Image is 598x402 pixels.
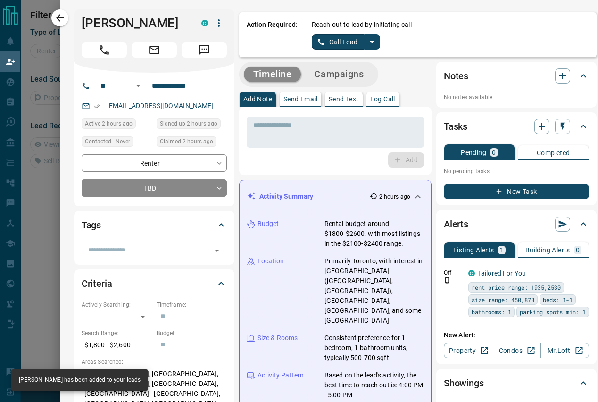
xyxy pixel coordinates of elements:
[182,42,227,58] span: Message
[444,372,589,394] div: Showings
[257,370,304,380] p: Activity Pattern
[107,102,214,109] a: [EMAIL_ADDRESS][DOMAIN_NAME]
[324,256,424,326] p: Primarily Toronto, with interest in [GEOGRAPHIC_DATA] ([GEOGRAPHIC_DATA], [GEOGRAPHIC_DATA]), [GE...
[94,103,100,109] svg: Email Verified
[444,184,589,199] button: New Task
[160,119,217,128] span: Signed up 2 hours ago
[468,270,475,276] div: condos.ca
[82,272,227,295] div: Criteria
[82,337,152,353] p: $1,800 - $2,600
[82,276,112,291] h2: Criteria
[543,295,573,304] span: beds: 1-1
[478,269,526,277] a: Tailored For You
[525,247,570,253] p: Building Alerts
[19,372,141,388] div: [PERSON_NAME] has been added to your leads
[283,96,317,102] p: Send Email
[444,65,589,87] div: Notes
[85,137,130,146] span: Contacted - Never
[492,149,496,156] p: 0
[520,307,586,317] span: parking spots min: 1
[133,80,144,92] button: Open
[243,96,272,102] p: Add Note
[305,67,373,82] button: Campaigns
[444,115,589,138] div: Tasks
[444,330,589,340] p: New Alert:
[82,154,227,172] div: Renter
[157,136,227,150] div: Mon Oct 13 2025
[329,96,359,102] p: Send Text
[257,219,279,229] p: Budget
[370,96,395,102] p: Log Call
[247,20,298,50] p: Action Required:
[576,247,580,253] p: 0
[244,67,301,82] button: Timeline
[444,217,468,232] h2: Alerts
[257,333,298,343] p: Size & Rooms
[82,214,227,236] div: Tags
[82,218,101,233] h2: Tags
[82,329,152,337] p: Search Range:
[85,119,133,128] span: Active 2 hours ago
[444,277,450,284] svg: Push Notification Only
[82,16,187,31] h1: [PERSON_NAME]
[444,343,492,358] a: Property
[210,244,224,257] button: Open
[312,20,412,30] p: Reach out to lead by initiating call
[472,283,561,292] span: rent price range: 1935,2530
[157,329,227,337] p: Budget:
[312,34,380,50] div: split button
[157,118,227,132] div: Mon Oct 13 2025
[537,150,570,156] p: Completed
[201,20,208,26] div: condos.ca
[259,192,313,201] p: Activity Summary
[324,333,424,363] p: Consistent preference for 1-bedroom, 1-bathroom units, typically 500-700 sqft.
[444,268,463,277] p: Off
[540,343,589,358] a: Mr.Loft
[247,188,424,205] div: Activity Summary2 hours ago
[157,301,227,309] p: Timeframe:
[444,213,589,235] div: Alerts
[324,370,424,400] p: Based on the lead's activity, the best time to reach out is: 4:00 PM - 5:00 PM
[82,118,152,132] div: Mon Oct 13 2025
[461,149,486,156] p: Pending
[379,193,410,201] p: 2 hours ago
[444,119,467,134] h2: Tasks
[500,247,504,253] p: 1
[444,164,589,178] p: No pending tasks
[453,247,494,253] p: Listing Alerts
[82,301,152,309] p: Actively Searching:
[472,295,534,304] span: size range: 450,878
[324,219,424,249] p: Rental budget around $1800-$2600, with most listings in the $2100-$2400 range.
[257,256,284,266] p: Location
[82,358,227,366] p: Areas Searched:
[82,42,127,58] span: Call
[492,343,540,358] a: Condos
[132,42,177,58] span: Email
[82,179,227,197] div: TBD
[312,34,364,50] button: Call Lead
[472,307,511,317] span: bathrooms: 1
[444,93,589,101] p: No notes available
[160,137,213,146] span: Claimed 2 hours ago
[444,376,484,391] h2: Showings
[444,68,468,84] h2: Notes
